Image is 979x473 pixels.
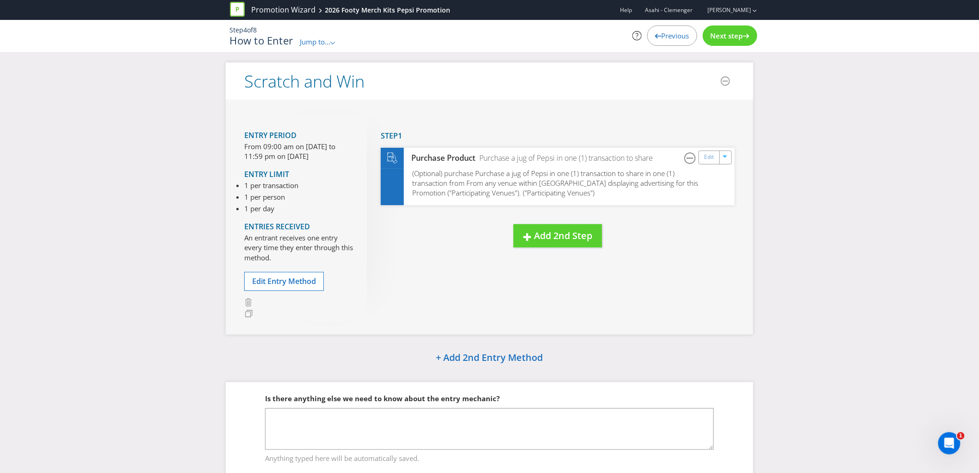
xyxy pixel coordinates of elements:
p: From 09:00 am on [DATE] to 11:59 pm on [DATE] [244,142,353,162]
li: 1 per person [244,192,298,202]
h1: How to Enter [230,35,293,46]
a: Promotion Wizard [252,5,316,15]
div: Purchase a jug of Pepsi in one (1) transaction to share [476,153,653,164]
span: Step [381,131,398,141]
span: Add 2nd Step [534,229,592,242]
span: + Add 2nd Entry Method [436,351,543,364]
span: Edit Entry Method [252,276,316,286]
a: [PERSON_NAME] [699,6,751,14]
span: 8 [254,25,257,34]
li: 1 per transaction [244,181,298,190]
span: Jump to... [300,37,330,46]
span: Entry Period [244,130,297,140]
span: Step [230,25,244,34]
button: Add 2nd Step [514,224,602,248]
span: Previous [662,31,689,40]
a: Edit [704,152,714,163]
h2: Scratch and Win [244,72,365,91]
span: Asahi - Clemenger [645,6,693,14]
h4: Entries Received [244,223,353,231]
li: 1 per day [244,204,298,214]
iframe: Intercom live chat [938,432,960,454]
button: + Add 2nd Entry Method [413,348,567,368]
span: of [248,25,254,34]
p: An entrant receives one entry every time they enter through this method. [244,233,353,263]
span: Next step [711,31,743,40]
div: 2026 Footy Merch Kits Pepsi Promotion [325,6,451,15]
span: 1 [957,432,965,440]
span: Entry Limit [244,169,289,179]
span: 1 [398,131,402,141]
span: 4 [244,25,248,34]
span: (Optional) purchase Purchase a jug of Pepsi in one (1) transaction to share in one (1) transactio... [412,169,698,198]
button: Edit Entry Method [244,272,324,291]
span: Is there anything else we need to know about the entry mechanic? [265,394,500,403]
div: Purchase Product [404,153,476,164]
a: Help [620,6,632,14]
span: Anything typed here will be automatically saved. [265,450,714,464]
